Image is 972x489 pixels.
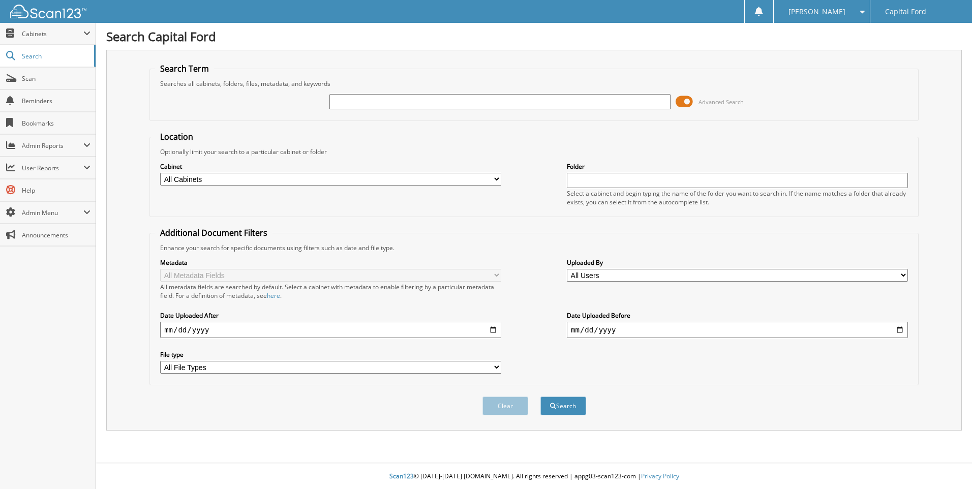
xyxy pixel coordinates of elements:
iframe: Chat Widget [921,440,972,489]
div: Optionally limit your search to a particular cabinet or folder [155,147,913,156]
legend: Location [155,131,198,142]
span: [PERSON_NAME] [788,9,845,15]
span: Admin Menu [22,208,83,217]
span: Announcements [22,231,90,239]
div: Select a cabinet and begin typing the name of the folder you want to search in. If the name match... [567,189,908,206]
span: Advanced Search [698,98,744,106]
span: Help [22,186,90,195]
span: Scan123 [389,472,414,480]
legend: Additional Document Filters [155,227,272,238]
legend: Search Term [155,63,214,74]
h1: Search Capital Ford [106,28,962,45]
span: User Reports [22,164,83,172]
div: All metadata fields are searched by default. Select a cabinet with metadata to enable filtering b... [160,283,501,300]
span: Reminders [22,97,90,105]
label: Folder [567,162,908,171]
label: File type [160,350,501,359]
button: Search [540,396,586,415]
span: Capital Ford [885,9,926,15]
div: Enhance your search for specific documents using filters such as date and file type. [155,243,913,252]
input: start [160,322,501,338]
div: © [DATE]-[DATE] [DOMAIN_NAME]. All rights reserved | appg03-scan123-com | [96,464,972,489]
label: Date Uploaded After [160,311,501,320]
div: Searches all cabinets, folders, files, metadata, and keywords [155,79,913,88]
span: Cabinets [22,29,83,38]
button: Clear [482,396,528,415]
label: Metadata [160,258,501,267]
span: Scan [22,74,90,83]
input: end [567,322,908,338]
a: Privacy Policy [641,472,679,480]
label: Cabinet [160,162,501,171]
span: Search [22,52,89,60]
a: here [267,291,280,300]
span: Admin Reports [22,141,83,150]
span: Bookmarks [22,119,90,128]
img: scan123-logo-white.svg [10,5,86,18]
label: Uploaded By [567,258,908,267]
label: Date Uploaded Before [567,311,908,320]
